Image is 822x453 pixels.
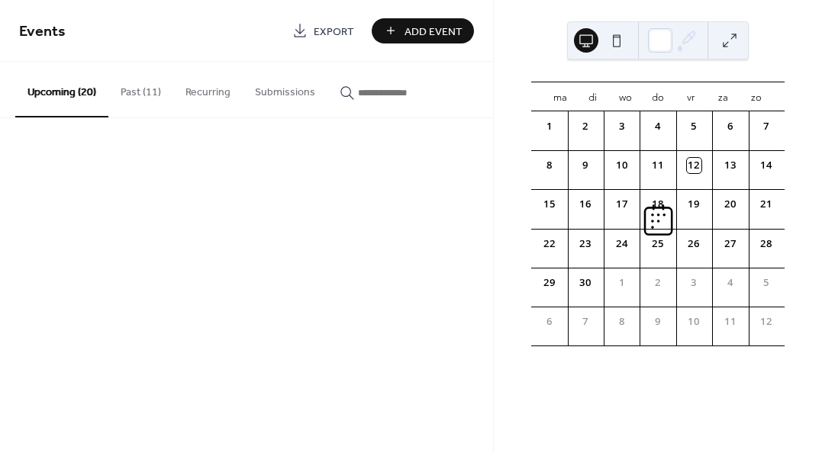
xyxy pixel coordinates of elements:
[19,17,66,47] span: Events
[542,275,557,291] div: 29
[243,62,327,116] button: Submissions
[609,82,642,111] div: wo
[759,197,774,212] div: 21
[723,158,738,173] div: 13
[578,119,593,134] div: 2
[759,275,774,291] div: 5
[614,314,630,329] div: 8
[542,314,557,329] div: 6
[614,158,630,173] div: 10
[723,119,738,134] div: 6
[687,236,702,252] div: 26
[723,236,738,252] div: 27
[650,197,666,212] div: 18
[759,158,774,173] div: 14
[542,197,557,212] div: 15
[405,24,463,40] span: Add Event
[650,158,666,173] div: 11
[614,236,630,252] div: 24
[650,119,666,134] div: 4
[650,314,666,329] div: 9
[740,82,772,111] div: zo
[578,314,593,329] div: 7
[759,119,774,134] div: 7
[542,158,557,173] div: 8
[314,24,354,40] span: Export
[723,275,738,291] div: 4
[578,236,593,252] div: 23
[759,236,774,252] div: 28
[281,18,366,43] a: Export
[578,197,593,212] div: 16
[675,82,708,111] div: vr
[542,119,557,134] div: 1
[723,314,738,329] div: 11
[759,314,774,329] div: 12
[723,197,738,212] div: 20
[687,119,702,134] div: 5
[614,119,630,134] div: 3
[687,275,702,291] div: 3
[108,62,173,116] button: Past (11)
[173,62,243,116] button: Recurring
[642,82,675,111] div: do
[576,82,609,111] div: di
[578,158,593,173] div: 9
[650,275,666,291] div: 2
[614,197,630,212] div: 17
[543,82,576,111] div: ma
[707,82,740,111] div: za
[372,18,474,43] button: Add Event
[687,197,702,212] div: 19
[578,275,593,291] div: 30
[687,314,702,329] div: 10
[687,158,702,173] div: 12
[650,236,666,252] div: 25
[15,62,108,117] button: Upcoming (20)
[614,275,630,291] div: 1
[542,236,557,252] div: 22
